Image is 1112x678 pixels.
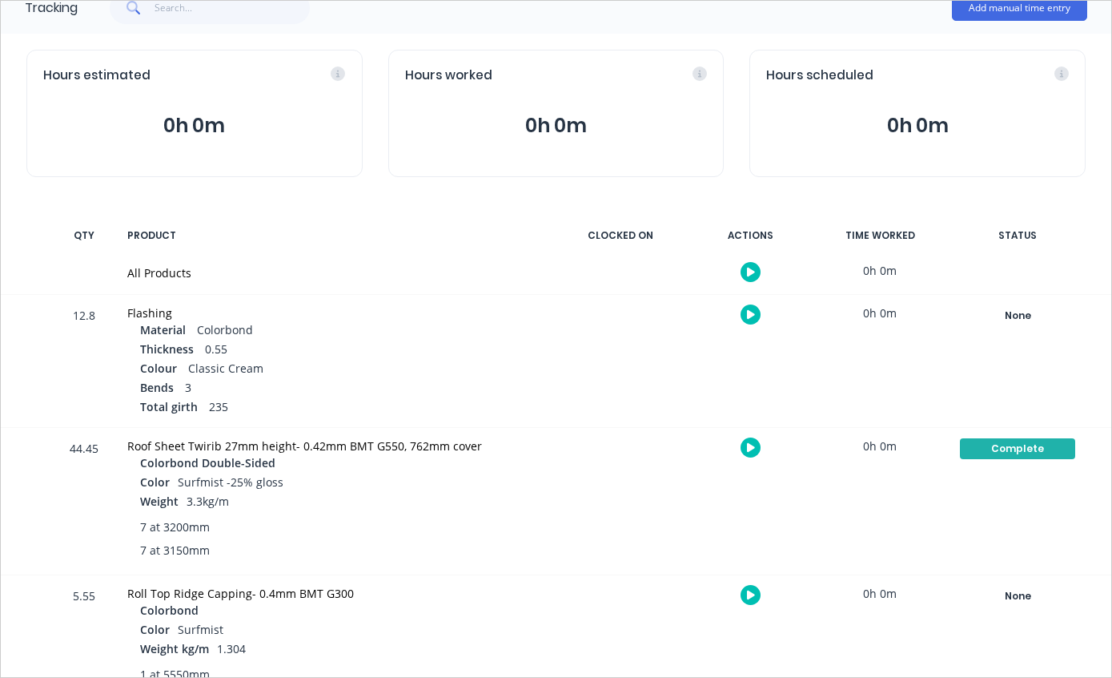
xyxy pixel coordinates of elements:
[140,379,541,398] div: 3
[140,519,210,535] span: 7 at 3200mm
[60,219,108,252] div: QTY
[140,602,199,619] span: Colorbond
[140,321,541,341] div: Colorbond
[127,438,541,454] div: Roof Sheet Twirib 27mm height- 0.42mm BMT G550, 762mm cover
[960,305,1075,326] div: None
[178,622,223,637] span: Surfmist
[140,341,194,357] span: Thickness
[178,474,283,490] span: Surfmist -25% gloss
[140,360,177,377] span: Colour
[140,379,174,396] span: Bends
[405,111,708,141] button: 0h 0m
[127,305,541,321] div: Flashing
[140,454,275,471] span: Colorbond Double-Sided
[127,264,541,281] div: All Products
[766,67,873,85] span: Hours scheduled
[140,398,198,415] span: Total girth
[820,295,940,331] div: 0h 0m
[140,542,210,559] span: 7 at 3150mm
[405,67,492,85] span: Hours worked
[187,494,229,509] span: 3.3kg/m
[959,438,1076,460] button: Complete
[140,398,541,418] div: 235
[43,111,346,141] button: 0h 0m
[949,219,1086,252] div: STATUS
[140,474,170,490] span: Color
[560,219,680,252] div: CLOCKED ON
[820,575,940,611] div: 0h 0m
[140,621,170,638] span: Color
[820,428,940,464] div: 0h 0m
[60,297,108,427] div: 12.8
[820,219,940,252] div: TIME WORKED
[60,430,108,575] div: 44.45
[766,111,1069,141] button: 0h 0m
[960,438,1075,459] div: Complete
[820,252,940,289] div: 0h 0m
[690,219,810,252] div: ACTIONS
[959,305,1076,327] button: None
[140,640,209,657] span: Weight kg/m
[140,360,541,379] div: Classic Cream
[118,219,551,252] div: PRODUCT
[960,586,1075,607] div: None
[959,585,1076,607] button: None
[127,585,541,602] div: Roll Top Ridge Capping- 0.4mm BMT G300
[43,67,151,85] span: Hours estimated
[217,641,246,656] span: 1.304
[140,493,179,510] span: Weight
[140,321,186,338] span: Material
[140,341,541,360] div: 0.55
